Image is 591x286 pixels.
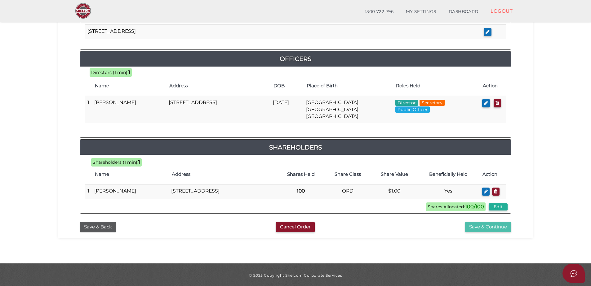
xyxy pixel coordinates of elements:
h4: Share Value [374,172,415,177]
button: Save & Continue [465,222,511,232]
td: ORD [324,184,371,199]
a: 1300 722 796 [359,6,400,18]
b: 1 [128,69,130,75]
td: [PERSON_NAME] [92,184,169,199]
td: [PERSON_NAME] [92,96,166,123]
span: Secretary [420,100,445,106]
a: Officers [80,54,511,64]
b: 100/100 [465,204,484,210]
td: $1.00 [371,184,418,199]
h4: Address [172,172,274,177]
td: [GEOGRAPHIC_DATA], [GEOGRAPHIC_DATA], [GEOGRAPHIC_DATA] [304,96,393,123]
button: Edit [489,203,508,210]
h4: Action [482,172,503,177]
b: 1 [138,159,140,165]
button: Open asap [562,264,585,283]
h4: Name [95,83,163,89]
a: Shareholders [80,142,511,152]
h4: Shares Held [280,172,321,177]
a: LOGOUT [484,5,519,17]
span: Shares Allocated: [426,202,486,211]
span: Directors (1 min): [91,70,128,75]
td: [STREET_ADDRESS] [85,25,481,39]
b: 100 [297,188,305,194]
h4: DOB [273,83,300,89]
span: Public Officer [395,106,430,113]
a: DASHBOARD [442,6,485,18]
h4: Name [95,172,166,177]
h4: Action [483,83,503,89]
h4: Roles Held [396,83,477,89]
span: Director [395,100,418,106]
td: 1 [85,184,92,199]
h4: Beneficially Held [421,172,476,177]
h4: Share Class [327,172,368,177]
td: [DATE] [270,96,304,123]
h4: Place of Birth [307,83,389,89]
button: Cancel Order [276,222,315,232]
span: Shareholders (1 min): [93,159,138,165]
button: Save & Back [80,222,116,232]
td: 1 [85,96,92,123]
a: MY SETTINGS [400,6,442,18]
td: [STREET_ADDRESS] [169,184,277,199]
div: © 2025 Copyright Shelcom Corporate Services [63,273,528,278]
td: [STREET_ADDRESS] [166,96,270,123]
h4: Address [169,83,267,89]
td: Yes [418,184,479,199]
